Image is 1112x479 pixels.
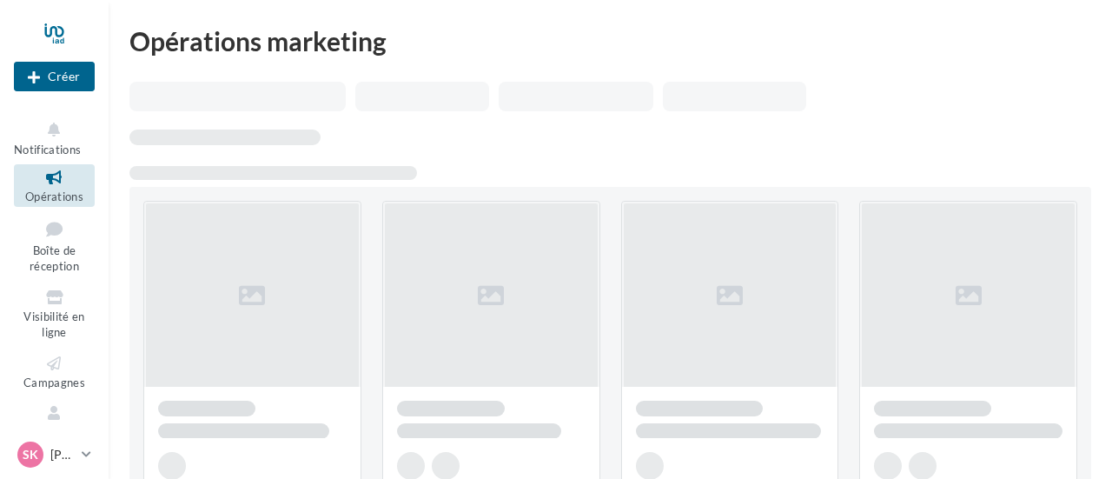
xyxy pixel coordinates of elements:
[14,284,95,343] a: Visibilité en ligne
[30,243,79,274] span: Boîte de réception
[14,438,95,471] a: SK [PERSON_NAME]
[14,400,95,442] a: Contacts
[14,143,81,156] span: Notifications
[23,446,38,463] span: SK
[14,350,95,393] a: Campagnes
[14,214,95,277] a: Boîte de réception
[23,376,85,389] span: Campagnes
[129,28,1091,54] div: Opérations marketing
[25,190,83,203] span: Opérations
[50,446,75,463] p: [PERSON_NAME]
[14,62,95,91] div: Nouvelle campagne
[14,62,95,91] button: Créer
[14,164,95,207] a: Opérations
[23,309,84,340] span: Visibilité en ligne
